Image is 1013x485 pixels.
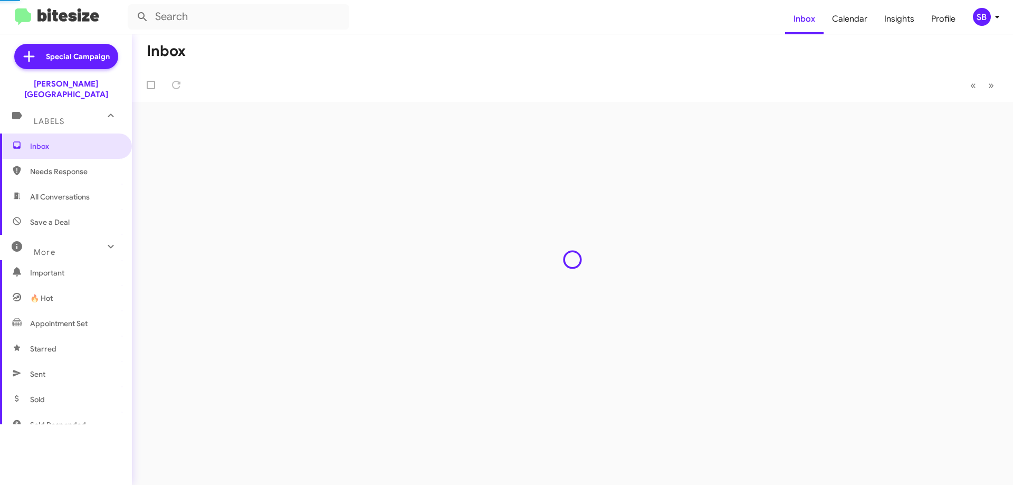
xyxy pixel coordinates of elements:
span: Needs Response [30,166,120,177]
span: More [34,248,55,257]
span: « [970,79,976,92]
span: Save a Deal [30,217,70,227]
span: Sold [30,394,45,405]
span: Special Campaign [46,51,110,62]
h1: Inbox [147,43,186,60]
a: Calendar [824,4,876,34]
span: All Conversations [30,192,90,202]
button: SB [964,8,1001,26]
span: Important [30,268,120,278]
span: Sent [30,369,45,379]
div: SB [973,8,991,26]
span: » [988,79,994,92]
button: Next [982,74,1000,96]
span: 🔥 Hot [30,293,53,303]
button: Previous [964,74,982,96]
a: Inbox [785,4,824,34]
span: Appointment Set [30,318,88,329]
span: Inbox [30,141,120,151]
nav: Page navigation example [964,74,1000,96]
input: Search [128,4,349,30]
a: Profile [923,4,964,34]
span: Sold Responded [30,420,86,430]
span: Labels [34,117,64,126]
span: Starred [30,344,56,354]
a: Special Campaign [14,44,118,69]
a: Insights [876,4,923,34]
